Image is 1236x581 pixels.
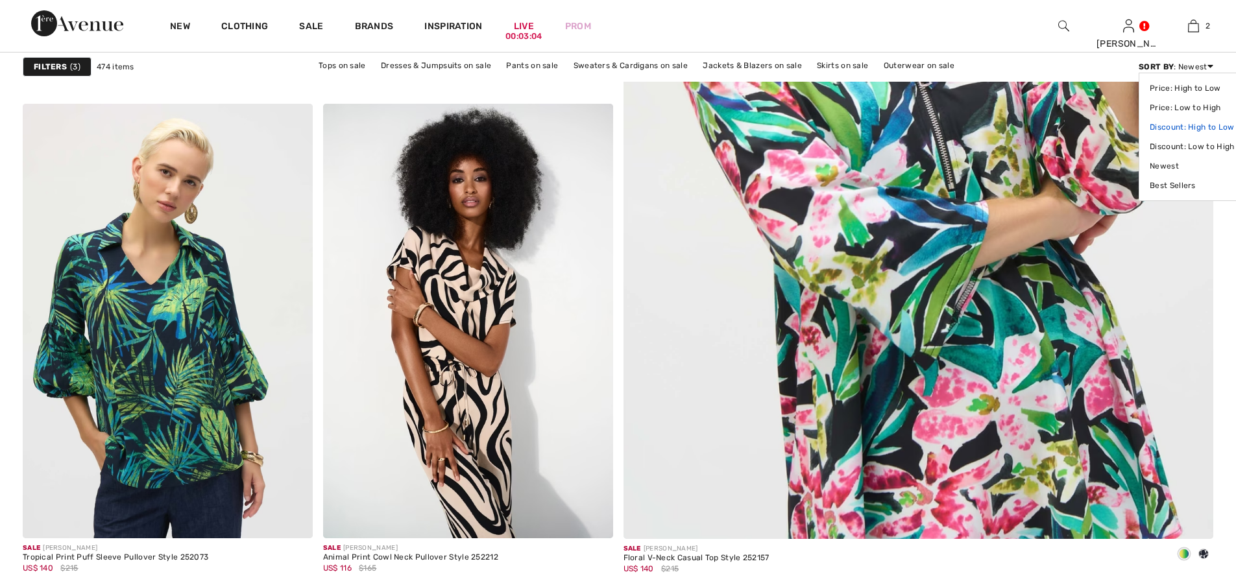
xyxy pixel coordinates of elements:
[23,104,313,538] img: Tropical Print Puff Sleeve Pullover Style 252073. Midnight Blue/Multi
[312,57,372,74] a: Tops on sale
[23,563,53,573] span: US$ 140
[1174,544,1194,565] div: Black/Multi
[323,563,352,573] span: US$ 116
[661,563,679,575] span: $215
[565,19,591,33] a: Prom
[34,61,67,73] strong: Filters
[323,553,498,562] div: Animal Print Cowl Neck Pullover Style 252212
[1188,18,1199,34] img: My Bag
[23,553,208,562] div: Tropical Print Puff Sleeve Pullover Style 252073
[624,554,769,563] div: Floral V-Neck Casual Top Style 252157
[514,19,534,33] a: Live00:03:04
[505,30,542,43] div: 00:03:04
[299,21,323,34] a: Sale
[1139,61,1213,73] div: : Newest
[1150,78,1234,98] a: Price: High to Low
[567,57,694,74] a: Sweaters & Cardigans on sale
[323,543,498,553] div: [PERSON_NAME]
[1150,176,1234,195] a: Best Sellers
[31,10,123,36] img: 1ère Avenue
[1206,20,1210,32] span: 2
[23,543,208,553] div: [PERSON_NAME]
[424,21,482,34] span: Inspiration
[624,564,654,573] span: US$ 140
[70,61,80,73] span: 3
[1194,544,1213,565] div: Vanilla/Midnight Blue
[1123,19,1134,32] a: Sign In
[810,57,875,74] a: Skirts on sale
[1139,62,1174,71] strong: Sort By
[1123,18,1134,34] img: My Info
[624,544,769,554] div: [PERSON_NAME]
[624,545,641,552] span: Sale
[323,104,613,538] img: Animal Print Cowl Neck Pullover Style 252212. Beige/Black
[97,61,134,73] span: 474 items
[1150,137,1234,156] a: Discount: Low to High
[355,21,394,34] a: Brands
[1150,156,1234,176] a: Newest
[1150,98,1234,117] a: Price: Low to High
[1097,37,1160,51] div: [PERSON_NAME]
[60,562,78,574] span: $215
[374,57,498,74] a: Dresses & Jumpsuits on sale
[877,57,961,74] a: Outerwear on sale
[29,9,55,21] span: Chat
[696,57,808,74] a: Jackets & Blazers on sale
[170,21,190,34] a: New
[323,544,341,552] span: Sale
[1058,18,1069,34] img: search the website
[1161,18,1225,34] a: 2
[221,21,268,34] a: Clothing
[500,57,564,74] a: Pants on sale
[1150,117,1234,137] a: Discount: High to Low
[359,562,376,574] span: $165
[23,544,40,552] span: Sale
